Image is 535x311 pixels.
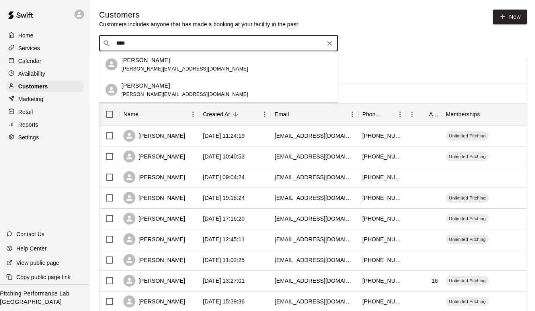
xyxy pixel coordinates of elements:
a: Reports [6,119,83,131]
p: Retail [18,108,33,116]
div: 2025-10-06 19:18:24 [203,194,245,202]
div: +15025923804 [362,194,402,202]
div: Created At [199,103,271,125]
div: +15023141406 [362,297,402,305]
div: Age [406,103,442,125]
div: jgraven@crosleybrands.com [275,277,354,285]
div: [PERSON_NAME] [123,151,185,162]
div: +18127868744 [362,235,402,243]
div: Customers [6,80,83,92]
a: Calendar [6,55,83,67]
div: +15022215394 [362,256,402,264]
div: aiden.jenkins2027@outlook.com [275,297,354,305]
button: Clear [324,38,335,49]
p: Contact Us [16,230,45,238]
div: Unlimited Pitching [446,235,489,244]
div: Unlimited Pitching [446,193,489,203]
span: [PERSON_NAME][EMAIL_ADDRESS][DOMAIN_NAME] [121,91,248,97]
span: Unlimited Pitching [446,215,489,222]
button: Menu [346,108,358,120]
div: [PERSON_NAME] [123,275,185,287]
div: Brady Wise [105,84,117,96]
a: Settings [6,131,83,143]
a: Retail [6,106,83,118]
div: 2025-09-21 15:39:36 [203,297,245,305]
span: Unlimited Pitching [446,298,489,305]
div: Unlimited Pitching [446,131,489,141]
span: Unlimited Pitching [446,195,489,201]
p: Reports [18,121,38,129]
a: New [493,10,527,24]
span: [PERSON_NAME][EMAIL_ADDRESS][DOMAIN_NAME] [121,66,248,71]
a: Services [6,42,83,54]
div: [PERSON_NAME] [123,295,185,307]
p: Customers [18,82,48,90]
div: 2025-10-08 09:04:24 [203,173,245,181]
div: +15025938559 [362,215,402,223]
div: Unlimited Pitching [446,214,489,223]
div: Unlimited Pitching [446,276,489,286]
div: Email [271,103,358,125]
span: Unlimited Pitching [446,153,489,160]
div: walden5@outlook.com [275,132,354,140]
div: [PERSON_NAME] [123,171,185,183]
p: Marketing [18,95,43,103]
p: Availability [18,70,45,78]
p: Home [18,31,33,39]
div: Brian Wise [105,59,117,70]
button: Sort [139,109,150,120]
button: Menu [406,108,418,120]
div: Search customers by name or email [99,35,338,51]
button: Sort [418,109,429,120]
button: Sort [230,109,241,120]
p: Copy public page link [16,273,70,281]
div: Email [275,103,289,125]
span: Unlimited Pitching [446,278,489,284]
a: Availability [6,68,83,80]
div: +15024074456 [362,173,402,181]
div: [PERSON_NAME] [123,130,185,142]
div: Name [123,103,139,125]
span: Unlimited Pitching [446,133,489,139]
div: Phone Number [358,103,406,125]
div: chrstphrcx97@icloud.com [275,194,354,202]
p: Calendar [18,57,41,65]
p: Settings [18,133,39,141]
div: 2025-10-06 17:16:20 [203,215,245,223]
button: Sort [289,109,300,120]
div: 2025-10-09 10:40:53 [203,153,245,160]
div: +12707997369 [362,132,402,140]
div: mporter@minco-ky.com [275,215,354,223]
button: Sort [480,109,491,120]
div: [PERSON_NAME] [123,213,185,225]
div: [PERSON_NAME] [123,254,185,266]
p: Services [18,44,40,52]
a: Home [6,29,83,41]
div: Created At [203,103,230,125]
a: Marketing [6,93,83,105]
p: [PERSON_NAME] [121,81,170,90]
p: [PERSON_NAME] [121,56,170,64]
div: Unlimited Pitching [446,297,489,306]
div: stevekleinhenz@gmail.com [275,173,354,181]
div: [PERSON_NAME] [123,192,185,204]
p: Customers includes anyone that has made a booking at your facility in the past. [99,20,300,28]
div: Phone Number [362,103,383,125]
div: jtoler@gccschools.com [275,235,354,243]
div: 16 [432,277,438,285]
div: Age [429,103,438,125]
span: Unlimited Pitching [446,236,489,243]
div: Memberships [446,103,480,125]
div: 2025-10-06 12:45:11 [203,235,245,243]
button: Menu [394,108,406,120]
div: +15024426241 [362,277,402,285]
div: bradleysusan84@yahoo.com [275,256,354,264]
